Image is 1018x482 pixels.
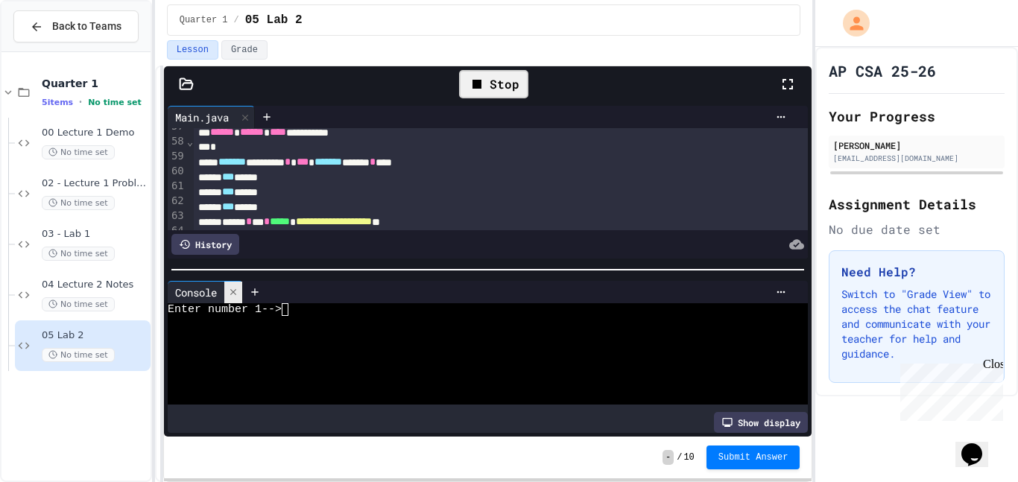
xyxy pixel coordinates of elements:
[42,348,115,362] span: No time set
[683,451,694,463] span: 10
[841,263,992,281] h3: Need Help?
[168,194,186,209] div: 62
[829,60,936,81] h1: AP CSA 25-26
[827,6,873,40] div: My Account
[677,451,682,463] span: /
[459,70,528,98] div: Stop
[42,247,115,261] span: No time set
[168,164,186,179] div: 60
[42,196,115,210] span: No time set
[168,106,255,128] div: Main.java
[663,450,674,465] span: -
[42,279,148,291] span: 04 Lecture 2 Notes
[168,149,186,164] div: 59
[42,228,148,241] span: 03 - Lab 1
[42,177,148,190] span: 02 - Lecture 1 Problem 2
[955,422,1003,467] iframe: chat widget
[42,145,115,159] span: No time set
[168,303,282,316] span: Enter number 1-->
[168,179,186,194] div: 61
[168,110,236,125] div: Main.java
[221,40,268,60] button: Grade
[234,14,239,26] span: /
[180,14,228,26] span: Quarter 1
[714,412,808,433] div: Show display
[829,221,1005,238] div: No due date set
[168,285,224,300] div: Console
[167,40,218,60] button: Lesson
[79,96,82,108] span: •
[718,451,788,463] span: Submit Answer
[13,10,139,42] button: Back to Teams
[706,445,800,469] button: Submit Answer
[42,329,148,342] span: 05 Lab 2
[168,209,186,223] div: 63
[833,153,1000,164] div: [EMAIL_ADDRESS][DOMAIN_NAME]
[42,98,73,107] span: 5 items
[841,287,992,361] p: Switch to "Grade View" to access the chat feature and communicate with your teacher for help and ...
[833,139,1000,152] div: [PERSON_NAME]
[168,281,243,303] div: Console
[894,358,1003,421] iframe: chat widget
[168,134,186,149] div: 58
[186,136,194,148] span: Fold line
[168,223,186,238] div: 64
[245,11,303,29] span: 05 Lab 2
[6,6,103,95] div: Chat with us now!Close
[829,106,1005,127] h2: Your Progress
[42,297,115,311] span: No time set
[88,98,142,107] span: No time set
[42,77,148,90] span: Quarter 1
[829,194,1005,215] h2: Assignment Details
[171,234,239,255] div: History
[52,19,121,34] span: Back to Teams
[42,127,148,139] span: 00 Lecture 1 Demo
